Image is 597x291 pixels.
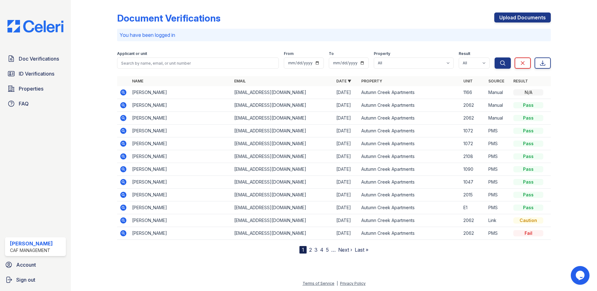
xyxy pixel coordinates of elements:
td: Manual [486,99,511,112]
div: Pass [513,179,543,185]
td: [PERSON_NAME] [130,137,232,150]
div: | [337,281,338,286]
span: Properties [19,85,43,92]
span: Doc Verifications [19,55,59,62]
td: Autumn Creek Apartments [359,227,461,240]
td: [PERSON_NAME] [130,201,232,214]
td: Autumn Creek Apartments [359,137,461,150]
p: You have been logged in [120,31,548,39]
td: [PERSON_NAME] [130,86,232,99]
td: PMS [486,176,511,189]
a: Account [2,259,68,271]
label: Property [374,51,390,56]
div: CAF Management [10,247,53,254]
a: FAQ [5,97,66,110]
div: N/A [513,89,543,96]
td: [PERSON_NAME] [130,150,232,163]
td: Autumn Creek Apartments [359,214,461,227]
td: PMS [486,201,511,214]
td: Autumn Creek Apartments [359,86,461,99]
td: [PERSON_NAME] [130,112,232,125]
a: Date ▼ [336,79,351,83]
td: [DATE] [334,227,359,240]
td: [PERSON_NAME] [130,227,232,240]
td: [EMAIL_ADDRESS][DOMAIN_NAME] [232,99,334,112]
td: Autumn Creek Apartments [359,176,461,189]
a: Email [234,79,246,83]
td: Autumn Creek Apartments [359,201,461,214]
td: PMS [486,137,511,150]
td: [EMAIL_ADDRESS][DOMAIN_NAME] [232,137,334,150]
td: [DATE] [334,86,359,99]
div: Pass [513,205,543,211]
a: Unit [463,79,473,83]
td: 2062 [461,214,486,227]
a: Upload Documents [494,12,551,22]
td: 2062 [461,112,486,125]
td: [EMAIL_ADDRESS][DOMAIN_NAME] [232,176,334,189]
td: Link [486,214,511,227]
td: Autumn Creek Apartments [359,99,461,112]
div: Pass [513,192,543,198]
a: Privacy Policy [340,281,366,286]
a: Name [132,79,143,83]
a: ID Verifications [5,67,66,80]
td: 1072 [461,125,486,137]
td: [PERSON_NAME] [130,163,232,176]
td: [DATE] [334,150,359,163]
div: Pass [513,102,543,108]
td: [DATE] [334,112,359,125]
td: PMS [486,227,511,240]
div: Caution [513,217,543,224]
label: To [329,51,334,56]
td: E1 [461,201,486,214]
td: [DATE] [334,125,359,137]
td: 1072 [461,137,486,150]
td: [DATE] [334,137,359,150]
div: Pass [513,128,543,134]
a: Source [488,79,504,83]
img: CE_Logo_Blue-a8612792a0a2168367f1c8372b55b34899dd931a85d93a1a3d3e32e68fde9ad4.png [2,20,68,32]
span: ID Verifications [19,70,54,77]
div: Pass [513,153,543,160]
td: [DATE] [334,99,359,112]
a: Property [361,79,382,83]
td: Manual [486,112,511,125]
button: Sign out [2,274,68,286]
div: 1 [299,246,307,254]
td: [DATE] [334,189,359,201]
td: [EMAIL_ADDRESS][DOMAIN_NAME] [232,227,334,240]
a: 3 [314,247,318,253]
a: Last » [355,247,368,253]
td: PMS [486,163,511,176]
a: 5 [326,247,329,253]
td: Autumn Creek Apartments [359,150,461,163]
a: Next › [338,247,352,253]
td: 2108 [461,150,486,163]
a: Terms of Service [303,281,334,286]
td: 1090 [461,163,486,176]
a: Result [513,79,528,83]
span: … [331,246,336,254]
a: 4 [320,247,323,253]
td: 1047 [461,176,486,189]
div: Pass [513,141,543,147]
td: [EMAIL_ADDRESS][DOMAIN_NAME] [232,125,334,137]
div: Document Verifications [117,12,220,24]
a: Properties [5,82,66,95]
td: PMS [486,189,511,201]
td: [PERSON_NAME] [130,214,232,227]
td: [DATE] [334,176,359,189]
td: [DATE] [334,214,359,227]
div: Fail [513,230,543,236]
td: [EMAIL_ADDRESS][DOMAIN_NAME] [232,163,334,176]
input: Search by name, email, or unit number [117,57,279,69]
a: Doc Verifications [5,52,66,65]
td: [PERSON_NAME] [130,189,232,201]
td: [EMAIL_ADDRESS][DOMAIN_NAME] [232,201,334,214]
iframe: chat widget [571,266,591,285]
label: Result [459,51,470,56]
td: Autumn Creek Apartments [359,189,461,201]
td: [PERSON_NAME] [130,176,232,189]
label: From [284,51,294,56]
